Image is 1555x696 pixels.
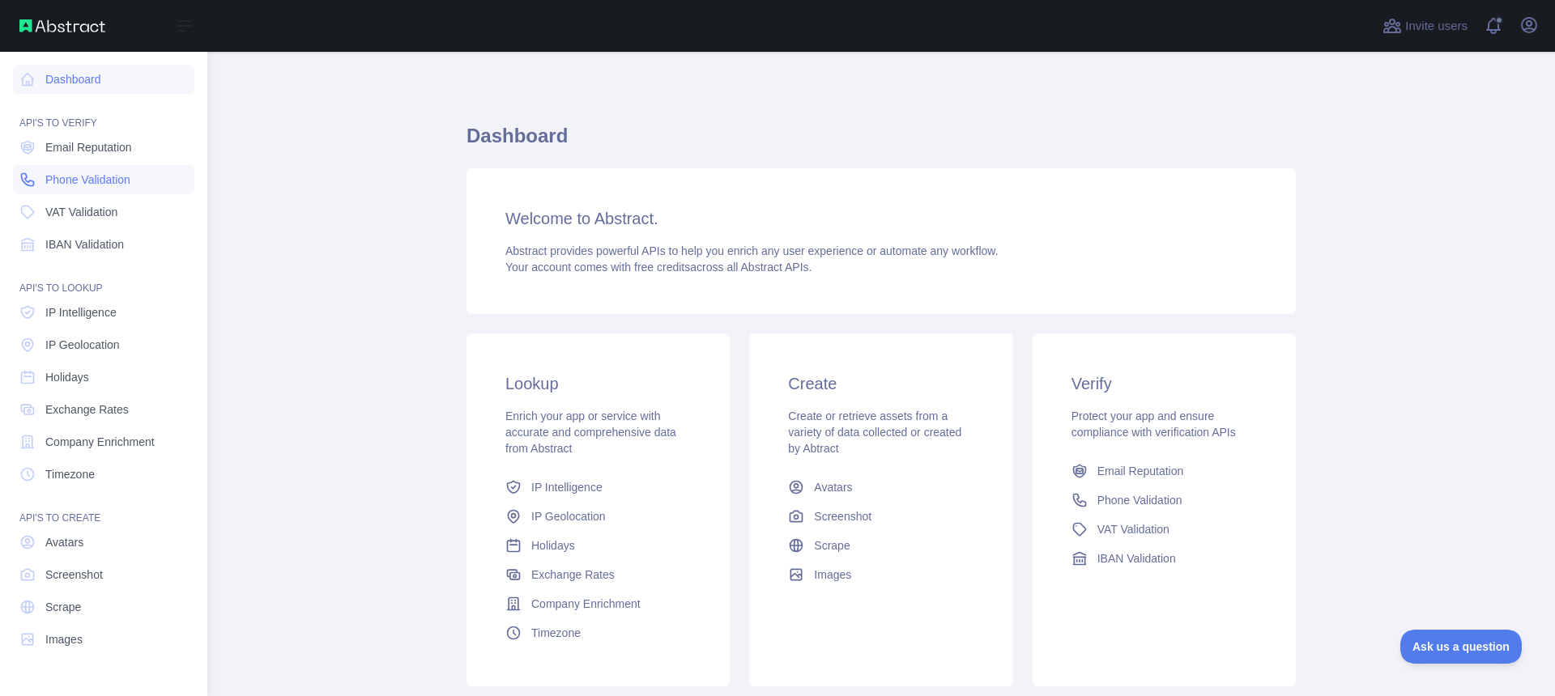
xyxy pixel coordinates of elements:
[13,592,194,622] a: Scrape
[13,492,194,524] div: API'S TO CREATE
[1097,492,1182,508] span: Phone Validation
[45,631,83,647] span: Images
[13,230,194,259] a: IBAN Validation
[782,502,980,531] a: Screenshot
[782,560,980,589] a: Images
[45,599,81,615] span: Scrape
[1400,630,1523,664] iframe: Toggle Customer Support
[45,401,129,418] span: Exchange Rates
[505,261,812,274] span: Your account comes with across all Abstract APIs.
[814,479,852,495] span: Avatars
[13,363,194,392] a: Holidays
[45,466,95,482] span: Timezone
[19,19,105,32] img: Abstract API
[13,165,194,194] a: Phone Validation
[1405,17,1468,36] span: Invite users
[13,97,194,129] div: API'S TO VERIFY
[13,298,194,327] a: IP Intelligence
[499,618,697,647] a: Timezone
[13,395,194,424] a: Exchange Rates
[505,372,691,395] h3: Lookup
[13,427,194,456] a: Company Enrichment
[45,139,132,155] span: Email Reputation
[466,123,1296,162] h1: Dashboard
[788,410,961,455] span: Create or retrieve assets from a variety of data collected or created by Abtract
[782,531,980,560] a: Scrape
[13,262,194,295] div: API'S TO LOOKUP
[505,410,676,455] span: Enrich your app or service with accurate and comprehensive data from Abstract
[505,244,999,257] span: Abstract provides powerful APIs to help you enrich any user experience or automate any workflow.
[45,567,103,583] span: Screenshot
[13,460,194,489] a: Timezone
[634,261,690,274] span: free credits
[1097,550,1176,567] span: IBAN Validation
[505,207,1257,230] h3: Welcome to Abstract.
[45,369,89,385] span: Holidays
[1097,463,1184,479] span: Email Reputation
[13,133,194,162] a: Email Reputation
[45,236,124,253] span: IBAN Validation
[499,560,697,589] a: Exchange Rates
[45,304,117,320] span: IP Intelligence
[531,625,581,641] span: Timezone
[13,65,194,94] a: Dashboard
[1097,521,1169,537] span: VAT Validation
[1065,515,1263,544] a: VAT Validation
[45,337,120,353] span: IP Geolocation
[531,508,606,524] span: IP Geolocation
[499,589,697,618] a: Company Enrichment
[1071,410,1236,439] span: Protect your app and ensure compliance with verification APIs
[1065,456,1263,486] a: Email Reputation
[782,473,980,502] a: Avatars
[13,528,194,557] a: Avatars
[1065,544,1263,573] a: IBAN Validation
[531,596,641,612] span: Company Enrichment
[531,537,575,554] span: Holidays
[45,172,130,188] span: Phone Validation
[45,434,155,450] span: Company Enrichment
[788,372,973,395] h3: Create
[814,537,850,554] span: Scrape
[45,534,83,550] span: Avatars
[814,508,871,524] span: Screenshot
[13,625,194,654] a: Images
[499,531,697,560] a: Holidays
[45,204,117,220] span: VAT Validation
[13,330,194,359] a: IP Geolocation
[1065,486,1263,515] a: Phone Validation
[1071,372,1257,395] h3: Verify
[531,479,603,495] span: IP Intelligence
[499,473,697,502] a: IP Intelligence
[13,197,194,227] a: VAT Validation
[499,502,697,531] a: IP Geolocation
[1379,13,1471,39] button: Invite users
[814,567,851,583] span: Images
[531,567,615,583] span: Exchange Rates
[13,560,194,589] a: Screenshot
